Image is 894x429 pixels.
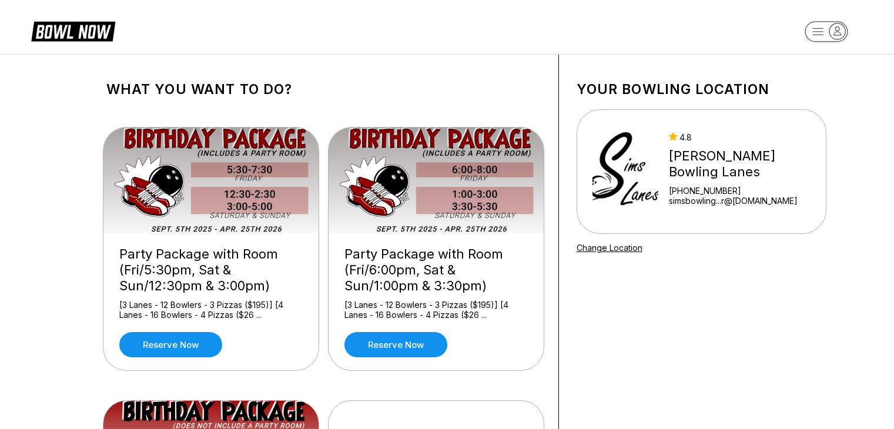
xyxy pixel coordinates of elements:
[119,300,303,320] div: [3 Lanes - 12 Bowlers - 3 Pizzas ($195)] [4 Lanes - 16 Bowlers - 4 Pizzas ($26 ...
[669,186,820,196] div: [PHONE_NUMBER]
[344,300,528,320] div: [3 Lanes - 12 Bowlers - 3 Pizzas ($195)] [4 Lanes - 16 Bowlers - 4 Pizzas ($26 ...
[669,196,820,206] a: simsbowling...r@[DOMAIN_NAME]
[577,81,826,98] h1: Your bowling location
[669,132,820,142] div: 4.8
[106,81,541,98] h1: What you want to do?
[119,332,222,357] a: Reserve now
[119,246,303,294] div: Party Package with Room (Fri/5:30pm, Sat & Sun/12:30pm & 3:00pm)
[103,128,320,233] img: Party Package with Room (Fri/5:30pm, Sat & Sun/12:30pm & 3:00pm)
[329,128,545,233] img: Party Package with Room (Fri/6:00pm, Sat & Sun/1:00pm & 3:30pm)
[577,243,642,253] a: Change Location
[592,128,659,216] img: Sims Bowling Lanes
[344,332,447,357] a: Reserve now
[669,148,820,180] div: [PERSON_NAME] Bowling Lanes
[344,246,528,294] div: Party Package with Room (Fri/6:00pm, Sat & Sun/1:00pm & 3:30pm)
